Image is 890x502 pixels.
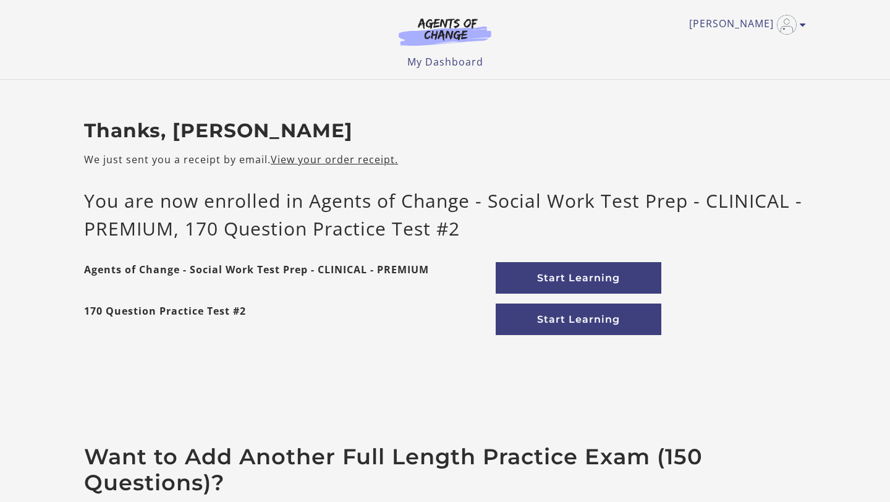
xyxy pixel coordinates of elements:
strong: Agents of Change - Social Work Test Prep - CLINICAL - PREMIUM [84,262,429,294]
strong: 170 Question Practice Test #2 [84,304,246,335]
a: Toggle menu [689,15,800,35]
a: View your order receipt. [271,153,398,166]
a: My Dashboard [407,55,483,69]
a: Start Learning [496,262,661,294]
p: You are now enrolled in Agents of Change - Social Work Test Prep - CLINICAL - PREMIUM, 170 Questi... [84,187,806,242]
img: Agents of Change Logo [386,17,504,46]
a: Start Learning [496,304,661,335]
h2: Thanks, [PERSON_NAME] [84,119,806,143]
h2: Want to Add Another Full Length Practice Exam (150 Questions)? [84,444,806,496]
p: We just sent you a receipt by email. [84,152,806,167]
